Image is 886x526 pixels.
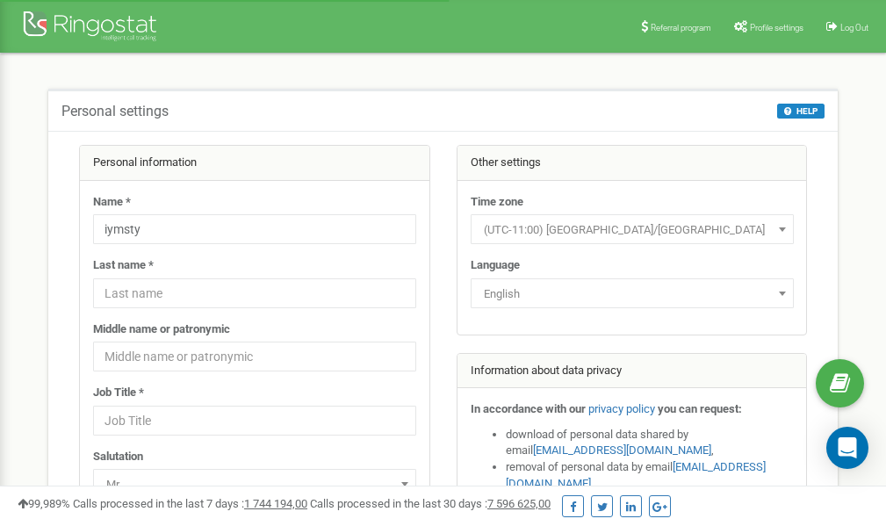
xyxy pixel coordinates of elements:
label: Salutation [93,449,143,465]
li: removal of personal data by email , [506,459,794,492]
input: Job Title [93,406,416,436]
strong: In accordance with our [471,402,586,415]
div: Open Intercom Messenger [826,427,868,469]
span: (UTC-11:00) Pacific/Midway [477,218,788,242]
div: Other settings [457,146,807,181]
label: Name * [93,194,131,211]
span: English [471,278,794,308]
span: Calls processed in the last 7 days : [73,497,307,510]
span: 99,989% [18,497,70,510]
span: Referral program [651,23,711,32]
a: privacy policy [588,402,655,415]
label: Time zone [471,194,523,211]
div: Personal information [80,146,429,181]
span: Calls processed in the last 30 days : [310,497,551,510]
u: 1 744 194,00 [244,497,307,510]
span: Mr. [93,469,416,499]
span: English [477,282,788,306]
button: HELP [777,104,825,119]
input: Last name [93,278,416,308]
strong: you can request: [658,402,742,415]
span: Mr. [99,472,410,497]
span: (UTC-11:00) Pacific/Midway [471,214,794,244]
u: 7 596 625,00 [487,497,551,510]
label: Middle name or patronymic [93,321,230,338]
a: [EMAIL_ADDRESS][DOMAIN_NAME] [533,443,711,457]
span: Log Out [840,23,868,32]
label: Last name * [93,257,154,274]
span: Profile settings [750,23,803,32]
div: Information about data privacy [457,354,807,389]
li: download of personal data shared by email , [506,427,794,459]
input: Name [93,214,416,244]
h5: Personal settings [61,104,169,119]
input: Middle name or patronymic [93,342,416,371]
label: Language [471,257,520,274]
label: Job Title * [93,385,144,401]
